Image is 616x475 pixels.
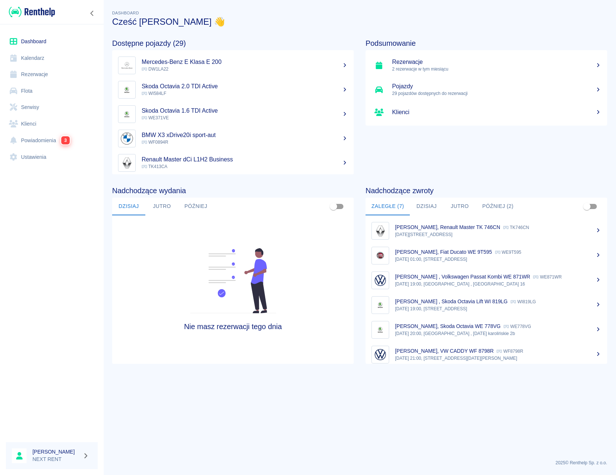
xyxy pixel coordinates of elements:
button: Później (2) [476,198,519,215]
p: [PERSON_NAME], Skoda Octavia WE 778VG [395,323,501,329]
span: Pokaż przypisane tylko do mnie [326,199,340,213]
button: Jutro [443,198,476,215]
h4: Nie masz rezerwacji tego dnia [142,322,323,331]
img: Fleet [186,248,281,313]
a: Serwisy [6,99,98,116]
img: Image [373,224,387,238]
p: [DATE] 19:00, [GEOGRAPHIC_DATA] , [GEOGRAPHIC_DATA] 16 [395,281,601,287]
a: Rezerwacje [6,66,98,83]
img: Image [373,298,387,312]
p: WE871WR [533,274,561,280]
p: [PERSON_NAME] , Skoda Octavia Lift WI 819LG [395,298,508,304]
img: Renthelp logo [9,6,55,18]
a: Powiadomienia3 [6,132,98,149]
img: Image [120,131,134,146]
img: Image [373,273,387,287]
p: [DATE] 01:00, [STREET_ADDRESS] [395,256,601,263]
a: ImageRenault Master dCi L1H2 Business TK413CA [112,151,354,175]
a: Flota [6,83,98,99]
a: Pojazdy29 pojazdów dostępnych do rezerwacji [366,78,607,102]
h5: Klienci [392,109,601,116]
h4: Podsumowanie [366,39,607,48]
button: Zwiń nawigację [87,8,98,18]
p: 2025 © Renthelp Sp. z o.o. [112,459,607,466]
h4: Nadchodzące wydania [112,186,354,195]
h5: Skoda Octavia 2.0 TDI Active [142,83,348,90]
button: Dzisiaj [112,198,145,215]
a: Image[PERSON_NAME], Fiat Ducato WE 9T595 WE9T595[DATE] 01:00, [STREET_ADDRESS] [366,243,607,268]
span: 3 [61,136,70,144]
span: TK413CA [142,164,167,169]
p: NEXT RENT [32,455,80,463]
button: Jutro [145,198,179,215]
a: Image[PERSON_NAME], Skoda Octavia WE 778VG WE778VG[DATE] 20:00, [GEOGRAPHIC_DATA] , [DATE] karoli... [366,317,607,342]
a: ImageSkoda Octavia 2.0 TDI Active WI584LF [112,78,354,102]
p: [PERSON_NAME], VW CADDY WF 8798R [395,348,494,354]
a: Dashboard [6,33,98,50]
a: Image[PERSON_NAME] , Skoda Octavia Lift WI 819LG WI819LG[DATE] 19:00, [STREET_ADDRESS] [366,293,607,317]
img: Image [373,348,387,362]
h5: Mercedes-Benz E Klasa E 200 [142,58,348,66]
span: WE371VE [142,115,169,120]
a: ImageMercedes-Benz E Klasa E 200 DW1LA22 [112,53,354,78]
p: 29 pojazdów dostępnych do rezerwacji [392,90,601,97]
p: [DATE] 21:00, [STREET_ADDRESS][DATE][PERSON_NAME] [395,355,601,362]
span: WF0894R [142,140,168,145]
h5: Renault Master dCi L1H2 Business [142,156,348,163]
h5: Rezerwacje [392,58,601,66]
button: Dzisiaj [410,198,443,215]
a: Renthelp logo [6,6,55,18]
p: WF8798R [496,349,523,354]
a: ImageBMW X3 xDrive20i sport-aut WF0894R [112,126,354,151]
p: TK746CN [503,225,529,230]
h4: Dostępne pojazdy (29) [112,39,354,48]
h5: Skoda Octavia 1.6 TDI Active [142,107,348,115]
h5: BMW X3 xDrive20i sport-aut [142,131,348,139]
img: Image [373,249,387,263]
img: Image [120,107,134,121]
a: Image[PERSON_NAME], VW CADDY WF 8798R WF8798R[DATE] 21:00, [STREET_ADDRESS][DATE][PERSON_NAME] [366,342,607,367]
a: Image[PERSON_NAME] , Volkswagen Passat Kombi WE 871WR WE871WR[DATE] 19:00, [GEOGRAPHIC_DATA] , [G... [366,268,607,293]
h5: Pojazdy [392,83,601,90]
p: [PERSON_NAME], Fiat Ducato WE 9T595 [395,249,492,255]
p: WE9T595 [495,250,521,255]
a: Kalendarz [6,50,98,66]
img: Image [120,58,134,72]
p: WE778VG [503,324,531,329]
p: [DATE] 20:00, [GEOGRAPHIC_DATA] , [DATE] karolińskie 2b [395,330,601,337]
p: WI819LG [511,299,536,304]
p: 2 rezerwacje w tym miesiącu [392,66,601,72]
button: Później [179,198,213,215]
span: Dashboard [112,11,139,15]
a: ImageSkoda Octavia 1.6 TDI Active WE371VE [112,102,354,126]
h3: Cześć [PERSON_NAME] 👋 [112,17,607,27]
span: WI584LF [142,91,166,96]
img: Image [120,156,134,170]
h6: [PERSON_NAME] [32,448,80,455]
h4: Nadchodzące zwroty [366,186,607,195]
p: [DATE][STREET_ADDRESS] [395,231,601,238]
span: DW1LA22 [142,66,169,72]
p: [PERSON_NAME] , Volkswagen Passat Kombi WE 871WR [395,274,530,280]
span: Pokaż przypisane tylko do mnie [580,199,594,213]
button: Zaległe (7) [366,198,410,215]
a: Rezerwacje2 rezerwacje w tym miesiącu [366,53,607,78]
a: Klienci [366,102,607,123]
a: Image[PERSON_NAME], Renault Master TK 746CN TK746CN[DATE][STREET_ADDRESS] [366,218,607,243]
a: Klienci [6,116,98,132]
p: [PERSON_NAME], Renault Master TK 746CN [395,224,500,230]
img: Image [120,83,134,97]
img: Image [373,323,387,337]
a: Ustawienia [6,149,98,165]
p: [DATE] 19:00, [STREET_ADDRESS] [395,305,601,312]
